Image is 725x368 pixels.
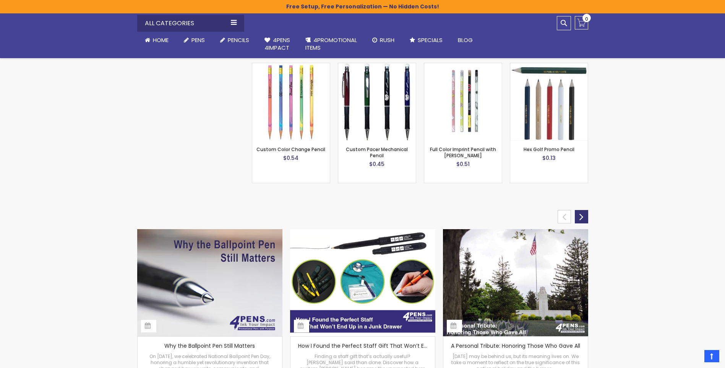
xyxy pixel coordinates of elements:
span: $0.45 [369,160,384,168]
img: Custom Pacer Mechanical Pencil [338,63,416,141]
img: Full Color Imprint Pencil with Eraser [424,63,502,141]
a: Why the Ballpoint Pen Still Matters [164,342,255,350]
a: Rush [365,32,402,49]
span: Pencils [228,36,249,44]
span: Home [153,36,169,44]
a: Specials [402,32,450,49]
a: Custom Color Change Pencil [252,63,330,69]
span: Blog [458,36,473,44]
a: Hex Golf Promo Pencil [524,146,574,153]
a: How I Found the Perfect Staff Gift That Won’t End Up in a Junk Drawer [298,342,484,350]
a: Pencils [212,32,257,49]
a: Full Color Imprint Pencil with [PERSON_NAME] [430,146,496,159]
div: All Categories [137,15,244,32]
a: 0 [575,16,588,29]
div: next [575,210,588,223]
span: Rush [380,36,394,44]
iframe: Google Customer Reviews [662,347,725,368]
a: Home [137,32,176,49]
span: 0 [585,15,588,23]
a: 4PROMOTIONALITEMS [298,32,365,57]
img: Why_the_Ballpoint_Pen_Still_Matters_Blog_1.jpg [137,229,282,336]
img: blog-pokka-pen.jpg [290,229,435,336]
span: 4PROMOTIONAL ITEMS [305,36,357,52]
span: Pens [191,36,205,44]
img: Hex Golf Promo Pencil [510,63,588,141]
a: 4Pens4impact [257,32,298,57]
span: $0.51 [456,160,470,168]
img: Custom Color Change Pencil [252,63,330,141]
a: Custom Pacer Mechanical Pencil [346,146,408,159]
img: Blog_A_Personal_Tribute-_Honoring_Those_Who_Gave_All2.jpg [443,229,588,336]
a: A Personal Tribute: Honoring Those Who Gave All [451,342,580,350]
span: 4Pens 4impact [264,36,290,52]
span: Specials [418,36,443,44]
a: Full Color Imprint Pencil with Eraser [424,63,502,69]
span: $0.54 [283,154,298,162]
a: Blog [450,32,480,49]
a: Custom Color Change Pencil [256,146,325,153]
a: Custom Pacer Mechanical Pencil [338,63,416,69]
a: Hex Golf Promo Pencil [510,63,588,69]
span: $0.13 [542,154,556,162]
div: prev [558,210,571,223]
a: Pens [176,32,212,49]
